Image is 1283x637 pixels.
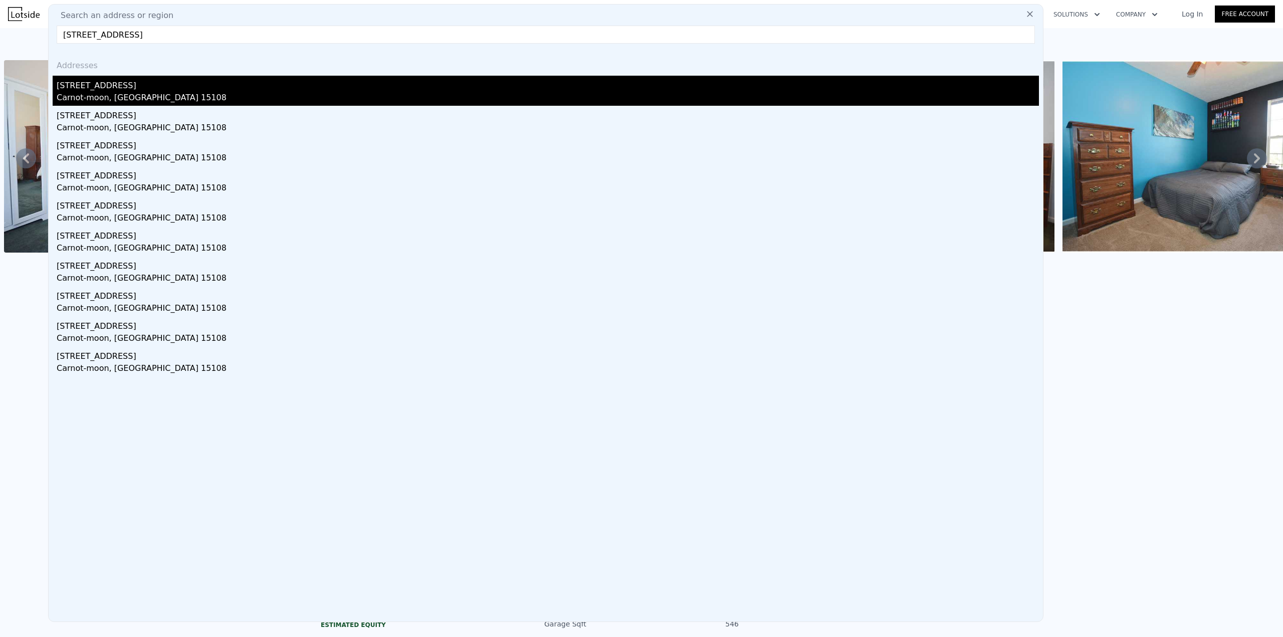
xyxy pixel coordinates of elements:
div: 546 [641,619,739,629]
div: [STREET_ADDRESS] [57,136,1039,152]
img: Sale: 156510159 Parcel: 95368384 [4,60,261,253]
a: Free Account [1215,6,1275,23]
div: Addresses [53,52,1039,76]
div: [STREET_ADDRESS] [57,196,1039,212]
div: Carnot-moon, [GEOGRAPHIC_DATA] 15108 [57,302,1039,316]
div: Garage Sqft [544,619,641,629]
button: Company [1108,6,1166,24]
div: Carnot-moon, [GEOGRAPHIC_DATA] 15108 [57,332,1039,346]
div: Estimated Equity [321,621,521,629]
a: Log In [1170,9,1215,19]
img: Lotside [8,7,40,21]
div: Carnot-moon, [GEOGRAPHIC_DATA] 15108 [57,242,1039,256]
div: [STREET_ADDRESS] [57,76,1039,92]
div: [STREET_ADDRESS] [57,346,1039,362]
div: Carnot-moon, [GEOGRAPHIC_DATA] 15108 [57,182,1039,196]
div: Carnot-moon, [GEOGRAPHIC_DATA] 15108 [57,152,1039,166]
div: [STREET_ADDRESS] [57,286,1039,302]
div: [STREET_ADDRESS] [57,226,1039,242]
div: Carnot-moon, [GEOGRAPHIC_DATA] 15108 [57,92,1039,106]
div: [STREET_ADDRESS] [57,106,1039,122]
div: Carnot-moon, [GEOGRAPHIC_DATA] 15108 [57,122,1039,136]
div: Carnot-moon, [GEOGRAPHIC_DATA] 15108 [57,212,1039,226]
div: [STREET_ADDRESS] [57,316,1039,332]
div: Carnot-moon, [GEOGRAPHIC_DATA] 15108 [57,362,1039,376]
input: Enter an address, city, region, neighborhood or zip code [57,26,1035,44]
div: [STREET_ADDRESS] [57,166,1039,182]
span: Search an address or region [53,10,173,22]
button: Solutions [1045,6,1108,24]
div: [STREET_ADDRESS] [57,256,1039,272]
div: Carnot-moon, [GEOGRAPHIC_DATA] 15108 [57,272,1039,286]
